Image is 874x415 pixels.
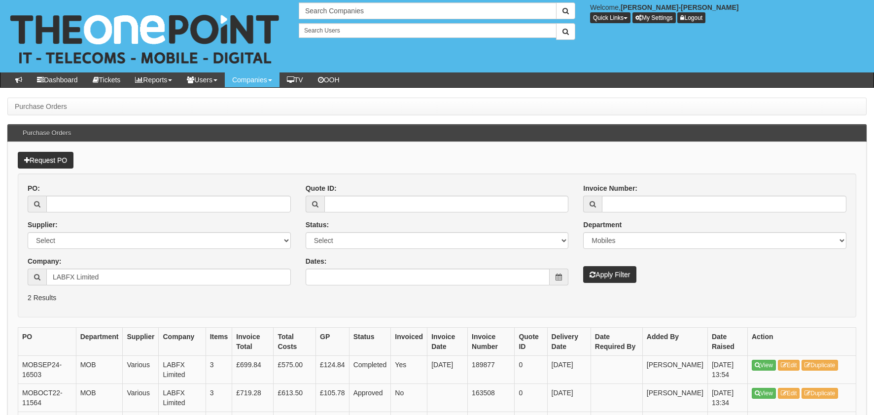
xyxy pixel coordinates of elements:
td: 3 [206,383,232,412]
th: PO [18,327,76,355]
th: Total Costs [274,327,316,355]
td: £699.84 [232,355,274,383]
a: Request PO [18,152,73,169]
td: MOBOCT22-11564 [18,383,76,412]
a: Edit [778,388,800,399]
td: Yes [391,355,427,383]
td: £105.78 [316,383,350,412]
td: MOB [76,383,123,412]
td: Various [123,355,159,383]
label: Dates: [306,256,327,266]
button: Apply Filter [583,266,636,283]
a: Dashboard [30,72,85,87]
td: £719.28 [232,383,274,412]
a: Duplicate [802,388,838,399]
button: Quick Links [590,12,630,23]
td: [DATE] 13:54 [707,355,747,383]
td: [DATE] [547,355,591,383]
th: Department [76,327,123,355]
td: No [391,383,427,412]
th: Invoice Number [468,327,515,355]
td: Approved [349,383,391,412]
td: Completed [349,355,391,383]
td: £575.00 [274,355,316,383]
td: 0 [515,355,547,383]
td: 3 [206,355,232,383]
td: LABFX Limited [159,355,206,383]
a: View [752,388,776,399]
label: Department [583,220,622,230]
a: OOH [311,72,347,87]
b: [PERSON_NAME]-[PERSON_NAME] [621,3,739,11]
td: LABFX Limited [159,383,206,412]
a: Reports [128,72,179,87]
label: PO: [28,183,40,193]
a: Edit [778,360,800,371]
td: 0 [515,383,547,412]
input: Search Users [299,23,557,38]
h3: Purchase Orders [18,125,76,141]
th: Date Raised [707,327,747,355]
a: Companies [225,72,280,87]
label: Invoice Number: [583,183,637,193]
th: Delivery Date [547,327,591,355]
th: Items [206,327,232,355]
a: TV [280,72,311,87]
th: Date Required By [591,327,642,355]
th: Company [159,327,206,355]
th: Quote ID [515,327,547,355]
td: Various [123,383,159,412]
th: Added By [642,327,707,355]
label: Quote ID: [306,183,337,193]
a: Tickets [85,72,128,87]
th: Status [349,327,391,355]
div: Welcome, [583,2,874,23]
td: MOBSEP24-16503 [18,355,76,383]
td: 189877 [468,355,515,383]
a: Logout [677,12,705,23]
label: Company: [28,256,61,266]
li: Purchase Orders [15,102,67,111]
td: £124.84 [316,355,350,383]
label: Supplier: [28,220,58,230]
a: Duplicate [802,360,838,371]
a: View [752,360,776,371]
td: [DATE] [427,355,468,383]
input: Search Companies [299,2,557,19]
td: £613.50 [274,383,316,412]
th: Invoiced [391,327,427,355]
p: 2 Results [28,293,846,303]
th: Supplier [123,327,159,355]
label: Status: [306,220,329,230]
th: Action [748,327,856,355]
th: GP [316,327,350,355]
td: [PERSON_NAME] [642,383,707,412]
a: Users [179,72,225,87]
th: Invoice Date [427,327,468,355]
td: [DATE] [547,383,591,412]
td: [DATE] 13:34 [707,383,747,412]
a: My Settings [632,12,676,23]
th: Invoice Total [232,327,274,355]
td: MOB [76,355,123,383]
td: [PERSON_NAME] [642,355,707,383]
td: 163508 [468,383,515,412]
